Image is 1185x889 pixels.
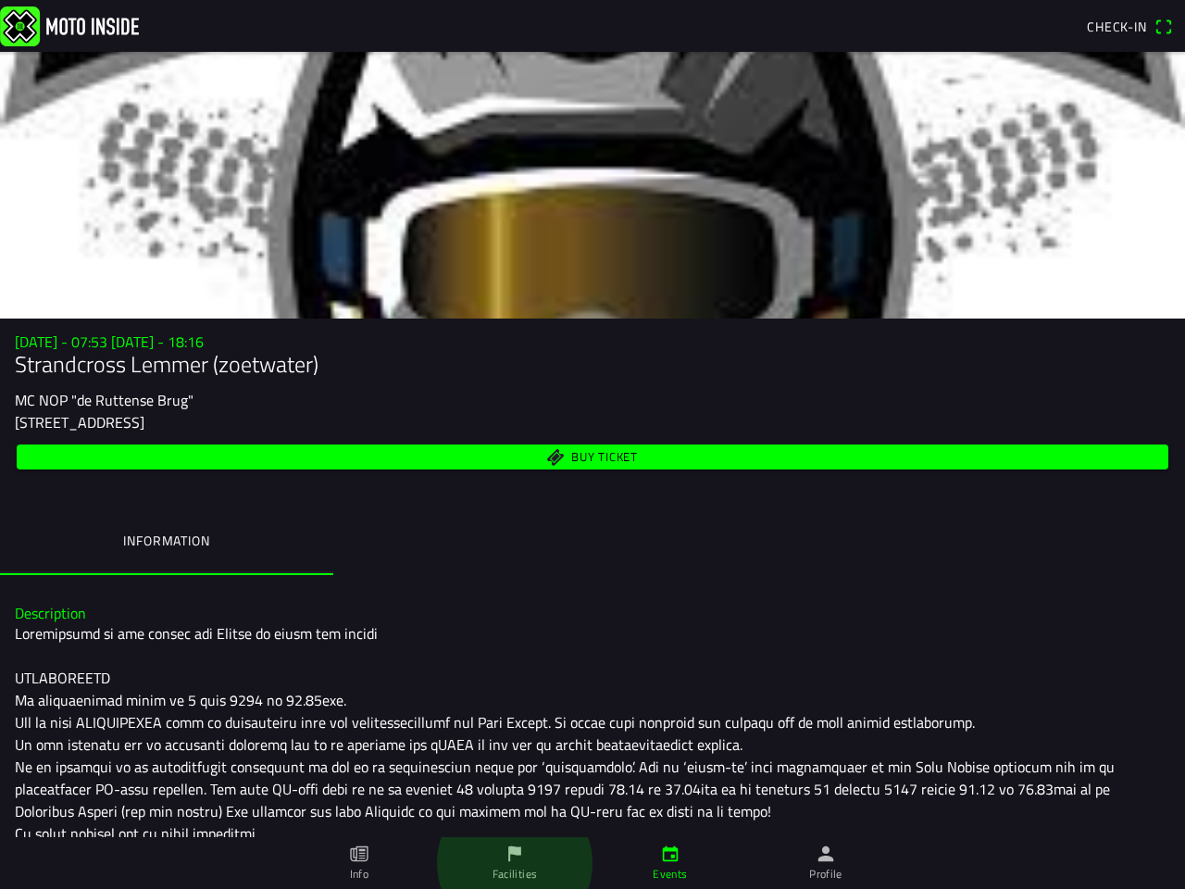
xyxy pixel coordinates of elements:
ion-label: Facilities [493,866,538,883]
a: Check-inqr scanner [1078,10,1181,42]
ion-label: Information [123,531,209,551]
h1: Strandcross Lemmer (zoetwater) [15,351,1170,378]
ion-label: Info [350,866,368,883]
ion-text: [STREET_ADDRESS] [15,411,144,433]
ion-icon: flag [505,844,525,864]
ion-icon: person [816,844,836,864]
ion-label: Profile [809,866,842,883]
ion-text: MC NOP "de Ruttense Brug" [15,389,193,411]
h3: Description [15,605,1170,622]
ion-label: Events [653,866,687,883]
ion-icon: calendar [660,844,680,864]
h3: [DATE] - 07:53 [DATE] - 18:16 [15,333,1170,351]
span: Check-in [1087,17,1147,36]
ion-icon: paper [349,844,369,864]
span: Buy ticket [571,451,638,463]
